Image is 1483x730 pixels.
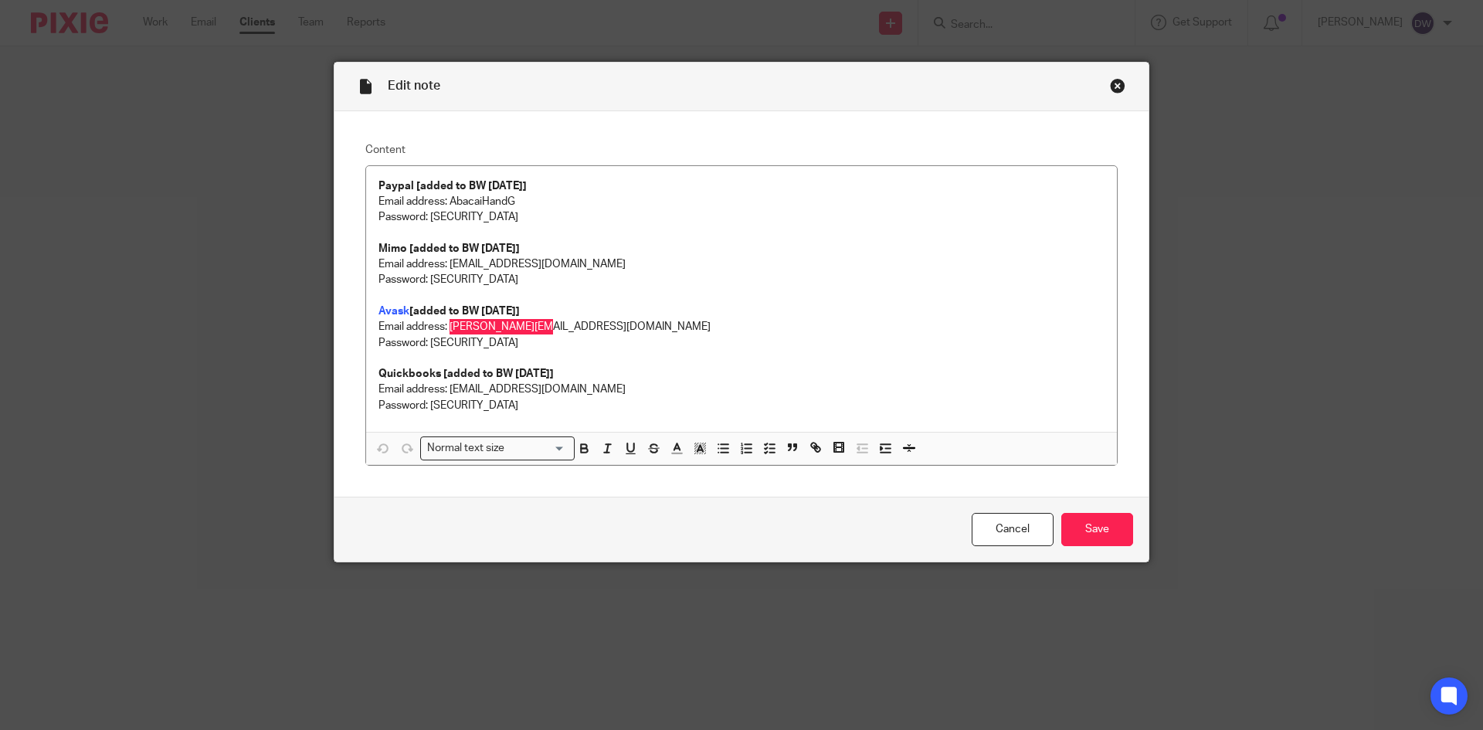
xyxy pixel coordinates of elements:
[378,181,527,192] strong: Paypal [added to BW [DATE]]
[378,382,1105,397] p: Email address: [EMAIL_ADDRESS][DOMAIN_NAME]
[378,398,1105,413] p: Password: [SECURITY_DATA]
[510,440,565,457] input: Search for option
[378,306,409,317] a: Avask
[420,436,575,460] div: Search for option
[378,319,1105,334] p: Email address: [PERSON_NAME][EMAIL_ADDRESS][DOMAIN_NAME]
[409,306,520,317] strong: [added to BW [DATE]]
[378,368,554,379] strong: Quickbooks [added to BW [DATE]]
[378,209,1105,225] p: Password: [SECURITY_DATA]
[378,272,1105,287] p: Password: [SECURITY_DATA]
[388,80,440,92] span: Edit note
[972,513,1054,546] a: Cancel
[378,335,1105,351] p: Password: [SECURITY_DATA]
[1061,513,1133,546] input: Save
[365,142,1118,158] label: Content
[378,194,1105,209] p: Email address: AbacaiHandG
[378,243,520,254] strong: Mimo [added to BW [DATE]]
[1110,78,1125,93] div: Close this dialog window
[424,440,508,457] span: Normal text size
[378,256,1105,272] p: Email address: [EMAIL_ADDRESS][DOMAIN_NAME]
